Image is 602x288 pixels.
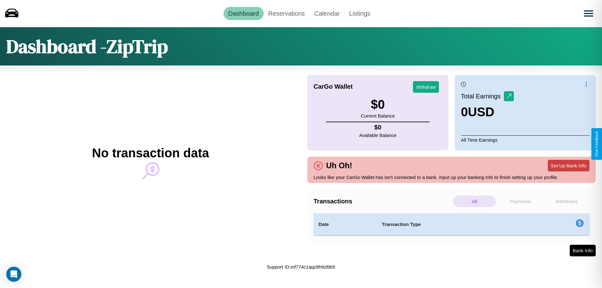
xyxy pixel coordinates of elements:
h2: No transaction data [92,146,209,160]
p: Current Balance [361,112,395,120]
button: Withdraw [413,81,439,93]
h4: CarGo Wallet [314,83,353,90]
a: Reservations [264,7,310,20]
div: Open Intercom Messenger [6,267,21,282]
h1: Dashboard - ZipTrip [6,34,168,59]
p: Payments [499,196,542,207]
h4: Transactions [314,198,451,205]
button: Bank Info [570,245,596,256]
a: Calendar [309,7,344,20]
p: Total Earnings [461,91,504,102]
h4: Uh Oh! [323,161,355,170]
h4: Date [319,221,372,228]
h4: $ 0 [359,124,397,131]
h4: Transaction Type [382,221,524,228]
a: Listings [344,7,375,20]
p: Support ID: mf774c1qqz8h9zlbb5 [267,263,335,271]
h3: $ 0 [361,97,395,112]
div: Give Feedback [594,131,599,157]
a: Dashboard [224,7,264,20]
h3: 0 USD [461,105,514,119]
p: All [453,196,496,207]
p: All Time Earnings [461,135,589,144]
p: Looks like your CarGo Wallet has isn't connected to a bank. Input up your banking info to finish ... [314,173,589,181]
button: Open menu [580,5,597,22]
button: Set Up Bank Info [548,160,589,171]
p: Withdraws [545,196,588,207]
p: Available Balance [359,131,397,139]
table: simple table [314,213,589,235]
